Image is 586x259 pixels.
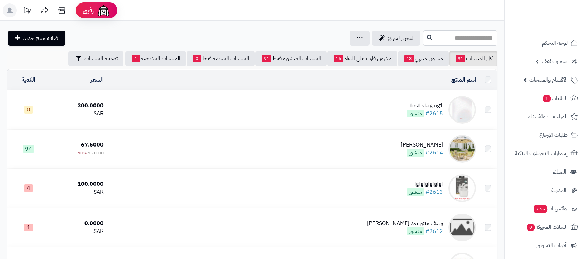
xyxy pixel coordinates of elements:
[367,219,443,227] div: وصف منتج بعد [PERSON_NAME]
[425,109,443,118] a: #2615
[83,6,94,15] span: رفيق
[88,150,104,156] span: 75.0000
[407,227,424,235] span: منشور
[509,164,582,180] a: العملاء
[529,75,568,85] span: الأقسام والمنتجات
[448,214,476,241] img: وصف منتج بعد اااااالرفع
[388,34,415,42] span: التحرير لسريع
[509,145,582,162] a: إشعارات التحويلات البنكية
[456,55,465,62] span: 91
[425,149,443,157] a: #2614
[262,55,271,62] span: 91
[448,174,476,202] img: fgfgfgfgfgfgf
[8,31,65,46] a: اضافة منتج جديد
[448,135,476,163] img: كوفي ديو
[24,106,33,114] span: 0
[527,224,535,231] span: 0
[68,51,123,66] button: تصفية المنتجات
[448,96,476,124] img: test staging1
[22,76,35,84] a: الكمية
[509,200,582,217] a: وآتس آبجديد
[509,219,582,235] a: السلات المتروكة0
[23,145,34,153] span: 94
[407,188,424,196] span: منشور
[509,35,582,51] a: لوحة التحكم
[539,130,568,140] span: طلبات الإرجاع
[536,241,567,250] span: أدوات التسويق
[533,204,567,214] span: وآتس آب
[23,34,60,42] span: اضافة منتج جديد
[404,55,414,62] span: 43
[125,51,186,66] a: المنتجات المخفضة1
[509,127,582,143] a: طلبات الإرجاع
[515,149,568,158] span: إشعارات التحويلات البنكية
[334,55,343,62] span: 15
[187,51,255,66] a: المنتجات المخفية فقط0
[52,110,104,118] div: SAR
[24,184,33,192] span: 4
[52,188,104,196] div: SAR
[528,112,568,122] span: المراجعات والأسئلة
[509,108,582,125] a: المراجعات والأسئلة
[526,222,568,232] span: السلات المتروكة
[84,55,118,63] span: تصفية المنتجات
[407,110,424,117] span: منشور
[18,3,36,19] a: تحديثات المنصة
[509,90,582,107] a: الطلبات1
[132,55,140,62] span: 1
[407,102,443,110] div: test staging1
[543,95,551,102] span: 1
[91,76,104,84] a: السعر
[407,180,443,188] div: fgfgfgfgfgfgf
[425,227,443,235] a: #2612
[534,205,547,213] span: جديد
[551,185,567,195] span: المدونة
[509,237,582,254] a: أدوات التسويق
[451,76,476,84] a: اسم المنتج
[509,182,582,199] a: المدونة
[78,150,87,156] span: 10%
[372,31,420,46] a: التحرير لسريع
[193,55,201,62] span: 0
[425,188,443,196] a: #2613
[539,19,579,34] img: logo-2.png
[398,51,449,66] a: مخزون منتهي43
[449,51,497,66] a: كل المنتجات91
[542,57,567,66] span: سمارت لايف
[407,149,424,157] span: منشور
[255,51,327,66] a: المنتجات المنشورة فقط91
[52,219,104,227] div: 0.0000
[52,227,104,235] div: SAR
[52,102,104,110] div: 300.0000
[542,38,568,48] span: لوحة التحكم
[553,167,567,177] span: العملاء
[542,93,568,103] span: الطلبات
[327,51,397,66] a: مخزون قارب على النفاذ15
[97,3,111,17] img: ai-face.png
[52,180,104,188] div: 100.0000
[24,224,33,231] span: 1
[401,141,443,149] div: [PERSON_NAME]
[81,141,104,149] span: 67.5000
